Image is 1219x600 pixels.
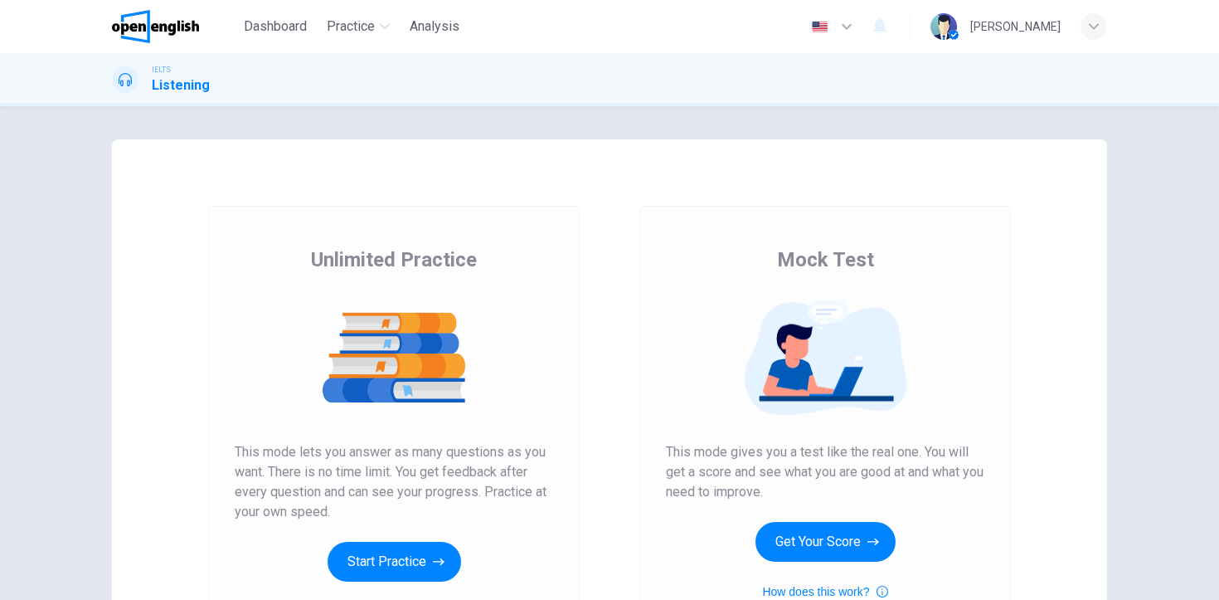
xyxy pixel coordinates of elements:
[311,246,477,273] span: Unlimited Practice
[666,442,984,502] span: This mode gives you a test like the real one. You will get a score and see what you are good at a...
[930,13,957,40] img: Profile picture
[403,12,466,41] button: Analysis
[809,21,830,33] img: en
[327,17,375,37] span: Practice
[112,10,237,43] a: OpenEnglish logo
[328,542,461,582] button: Start Practice
[970,17,1061,37] div: [PERSON_NAME]
[777,246,874,273] span: Mock Test
[152,64,171,76] span: IELTS
[755,522,896,562] button: Get Your Score
[237,12,313,41] button: Dashboard
[112,10,199,43] img: OpenEnglish logo
[244,17,307,37] span: Dashboard
[152,76,210,95] h1: Listening
[410,17,459,37] span: Analysis
[235,442,553,522] span: This mode lets you answer as many questions as you want. There is no time limit. You get feedback...
[320,12,396,41] button: Practice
